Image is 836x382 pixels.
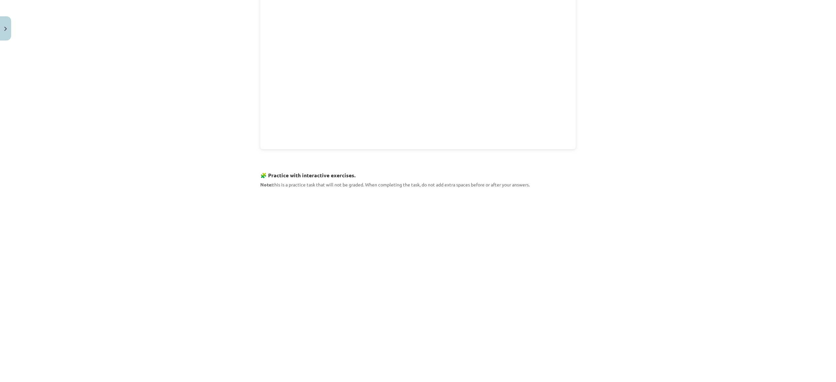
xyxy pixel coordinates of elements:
[268,172,356,179] strong: Practice with interactive exercises.
[260,172,267,179] strong: 🧩
[260,182,272,187] b: Note:
[260,182,530,187] span: this is a practice task that will not be graded. When completing the task, do not add extra space...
